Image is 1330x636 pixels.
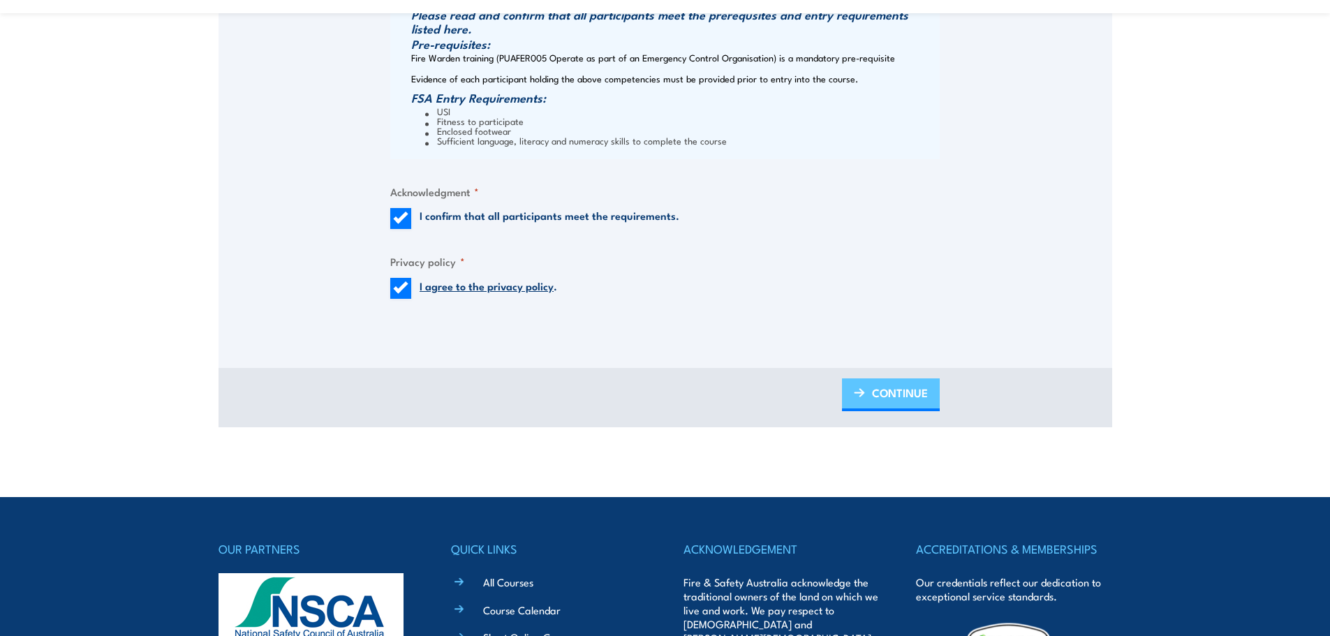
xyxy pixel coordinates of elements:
a: Course Calendar [483,602,561,617]
li: Fitness to participate [425,116,936,126]
li: Enclosed footwear [425,126,936,135]
a: All Courses [483,575,533,589]
h4: ACKNOWLEDGEMENT [684,539,879,559]
a: CONTINUE [842,378,940,411]
label: . [420,278,557,299]
h3: Pre-requisites: [411,37,936,51]
h4: QUICK LINKS [451,539,646,559]
h3: Please read and confirm that all participants meet the prerequsites and entry requirements listed... [411,8,936,36]
li: USI [425,106,936,116]
a: I agree to the privacy policy [420,278,554,293]
span: CONTINUE [872,374,928,411]
h4: ACCREDITATIONS & MEMBERSHIPS [916,539,1111,559]
h3: FSA Entry Requirements: [411,91,936,105]
legend: Privacy policy [390,253,465,269]
legend: Acknowledgment [390,184,479,200]
h4: OUR PARTNERS [219,539,414,559]
p: Our credentials reflect our dedication to exceptional service standards. [916,575,1111,603]
li: Sufficient language, literacy and numeracy skills to complete the course [425,135,936,145]
label: I confirm that all participants meet the requirements. [420,208,679,229]
p: Evidence of each participant holding the above competencies must be provided prior to entry into ... [411,73,936,84]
